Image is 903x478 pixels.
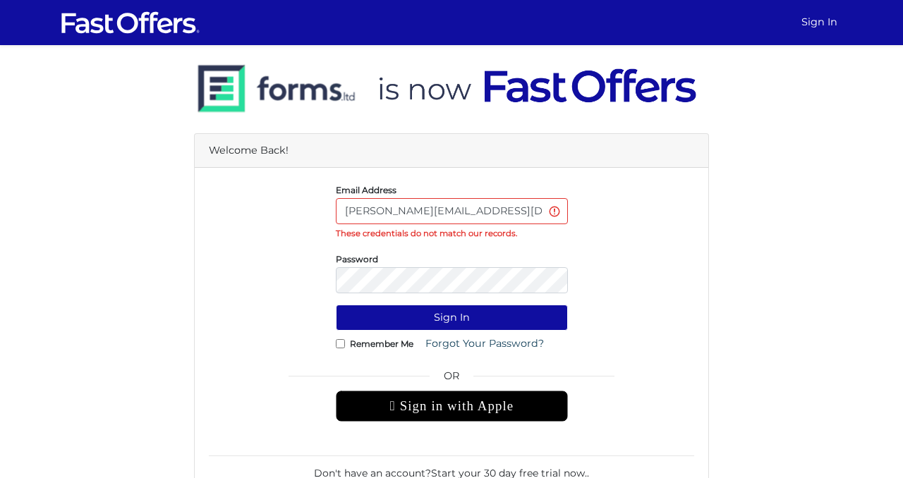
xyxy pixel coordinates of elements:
[336,257,378,261] label: Password
[336,368,568,391] span: OR
[195,134,708,168] div: Welcome Back!
[796,8,843,36] a: Sign In
[416,331,553,357] a: Forgot Your Password?
[336,188,396,192] label: Email Address
[336,391,568,422] div: Sign in with Apple
[336,198,568,224] input: E-Mail
[336,305,568,331] button: Sign In
[350,342,413,345] label: Remember Me
[336,228,517,238] strong: These credentials do not match our records.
